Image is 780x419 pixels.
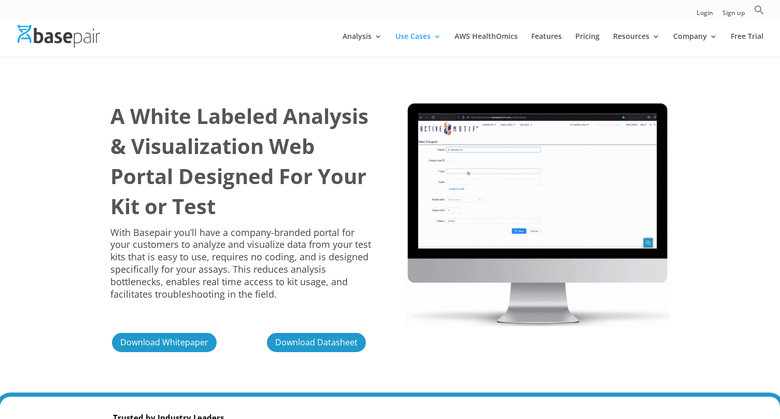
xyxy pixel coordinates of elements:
img: Basepair [18,25,100,47]
span: With Basepair you’ll have a company-branded portal for your customers to analyze and visualize da... [110,226,371,300]
a: Pricing [575,33,600,57]
a: Features [531,33,562,57]
a: Search Icon Link [754,5,764,21]
a: Use Cases [395,33,441,57]
a: Download Whitepaper [110,331,218,354]
a: Download Datasheet [265,331,367,354]
a: Sign up [722,10,745,21]
b: A White Labeled Analysis & Visualization Web Portal Designed For Your Kit or Test [110,102,368,220]
a: Free Trial [731,33,763,57]
a: Login [697,10,713,21]
img: Library Prep Kit New 2022 [405,102,670,326]
svg: Search [754,5,764,15]
a: Company [673,33,717,57]
a: Analysis [343,33,382,57]
a: AWS HealthOmics [455,33,518,57]
a: Resources [613,33,660,57]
